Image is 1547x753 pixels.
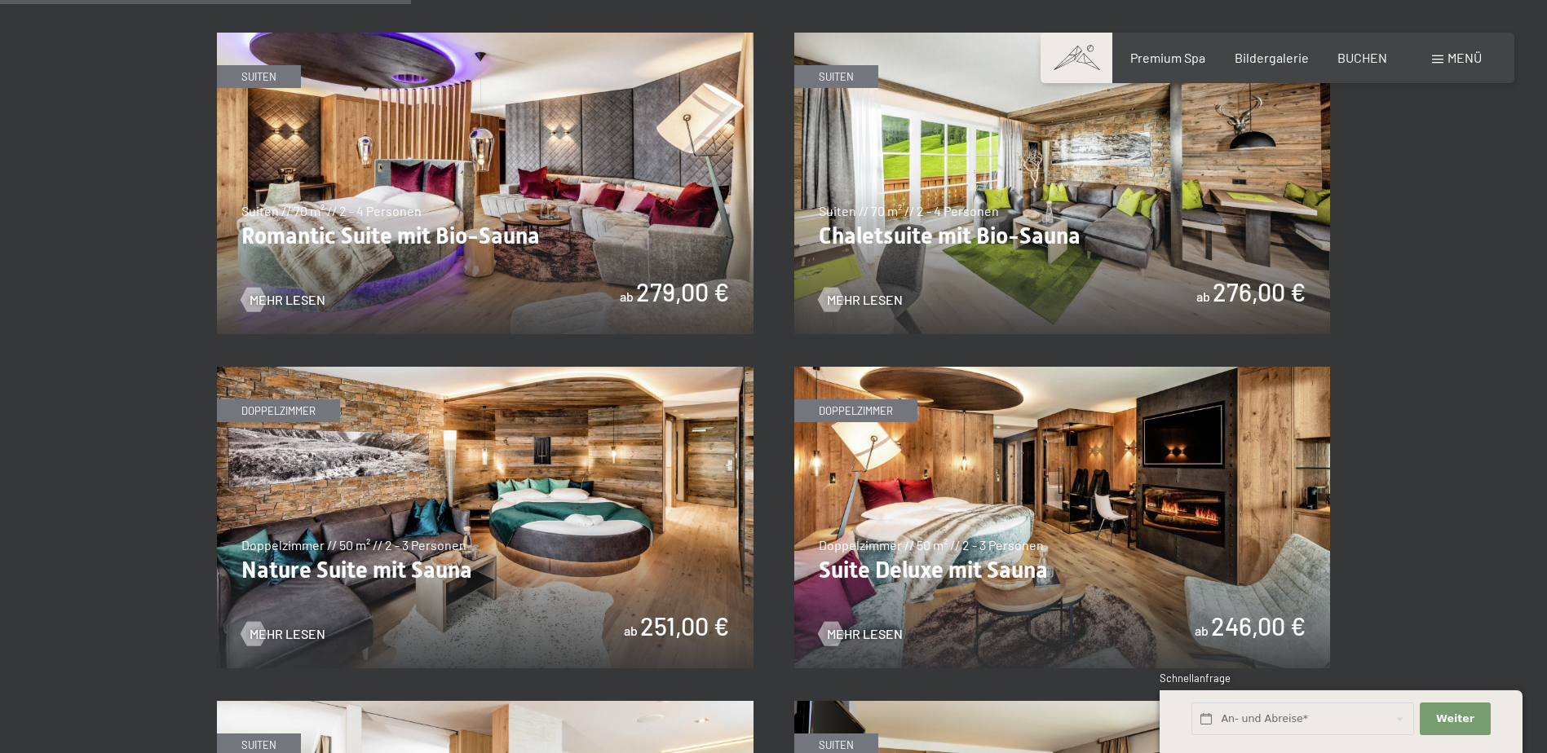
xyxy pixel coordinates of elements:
[1337,50,1387,65] a: BUCHEN
[794,367,1331,668] img: Suite Deluxe mit Sauna
[819,625,903,643] a: Mehr Lesen
[794,33,1331,334] img: Chaletsuite mit Bio-Sauna
[1130,50,1205,65] a: Premium Spa
[1420,702,1490,736] button: Weiter
[794,33,1331,43] a: Chaletsuite mit Bio-Sauna
[827,625,903,643] span: Mehr Lesen
[827,291,903,309] span: Mehr Lesen
[217,33,754,334] img: Romantic Suite mit Bio-Sauna
[1160,672,1231,685] span: Schnellanfrage
[794,368,1331,377] a: Suite Deluxe mit Sauna
[250,291,325,309] span: Mehr Lesen
[1436,711,1474,726] span: Weiter
[250,625,325,643] span: Mehr Lesen
[217,368,754,377] a: Nature Suite mit Sauna
[241,625,325,643] a: Mehr Lesen
[819,291,903,309] a: Mehr Lesen
[217,367,754,668] img: Nature Suite mit Sauna
[1235,50,1309,65] a: Bildergalerie
[241,291,325,309] a: Mehr Lesen
[1448,50,1482,65] span: Menü
[794,702,1331,711] a: Alpin Studio
[217,33,754,43] a: Romantic Suite mit Bio-Sauna
[217,702,754,711] a: Family Suite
